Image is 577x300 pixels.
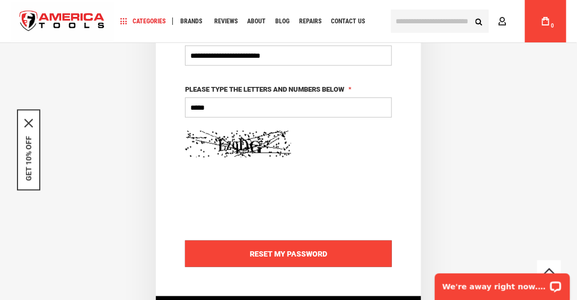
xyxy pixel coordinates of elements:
iframe: reCAPTCHA [185,178,346,219]
a: About [242,14,270,29]
span: Reviews [214,18,238,24]
a: Blog [270,14,294,29]
span: Reload captcha [303,135,369,143]
span: About [247,18,266,24]
span: Blog [275,18,290,24]
span: Please type the letters and numbers below [185,85,344,93]
a: Contact Us [326,14,370,29]
a: Repairs [294,14,326,29]
span: Reset My Password [250,250,327,258]
span: Repairs [299,18,321,24]
span: 0 [551,23,554,29]
iframe: LiveChat chat widget [428,267,577,300]
button: Reset My Password [185,241,392,267]
span: Brands [180,18,202,24]
button: Reload captcha [298,131,374,147]
button: Close [24,119,33,128]
img: Please type the letters and numbers below [185,131,291,157]
a: Brands [176,14,207,29]
svg: close icon [24,119,33,128]
a: store logo [11,2,113,41]
a: Categories [116,14,170,29]
a: Reviews [209,14,242,29]
span: Categories [120,17,165,25]
button: GET 10% OFF [24,136,33,181]
img: America Tools [11,2,113,41]
button: Search [469,11,489,31]
span: Contact Us [331,18,365,24]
